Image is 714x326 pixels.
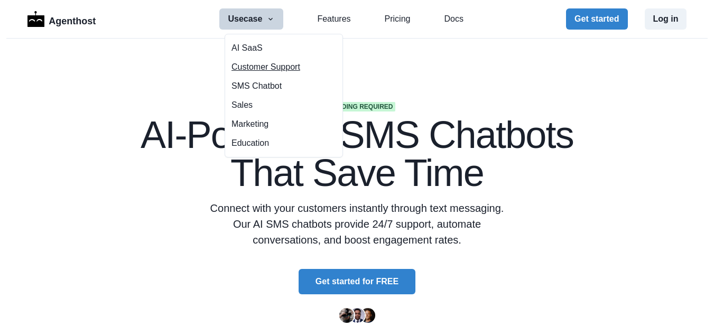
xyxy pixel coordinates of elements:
button: Customer Support [225,58,342,77]
button: Sales [225,96,342,115]
a: Pricing [385,13,411,25]
img: Segun Adebayo [350,308,365,323]
img: Ryan Florence [339,308,354,323]
button: Get started for FREE [299,269,415,294]
button: Usecase [219,8,283,30]
a: SMS Chatbot [225,77,342,96]
button: Get started [566,8,627,30]
button: AI SaaS [225,39,342,58]
button: Education [225,134,342,153]
img: Logo [27,11,45,27]
a: Features [317,13,350,25]
img: Kent Dodds [360,308,375,323]
p: Agenthost [49,10,96,29]
a: Docs [444,13,463,25]
p: Connect with your customers instantly through text messaging. Our AI SMS chatbots provide 24/7 su... [205,200,509,248]
span: No coding required [319,102,395,111]
button: Log in [645,8,687,30]
a: LogoAgenthost [27,10,96,29]
button: Marketing [225,115,342,134]
h1: AI-Powered SMS Chatbots That Save Time [104,116,611,192]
